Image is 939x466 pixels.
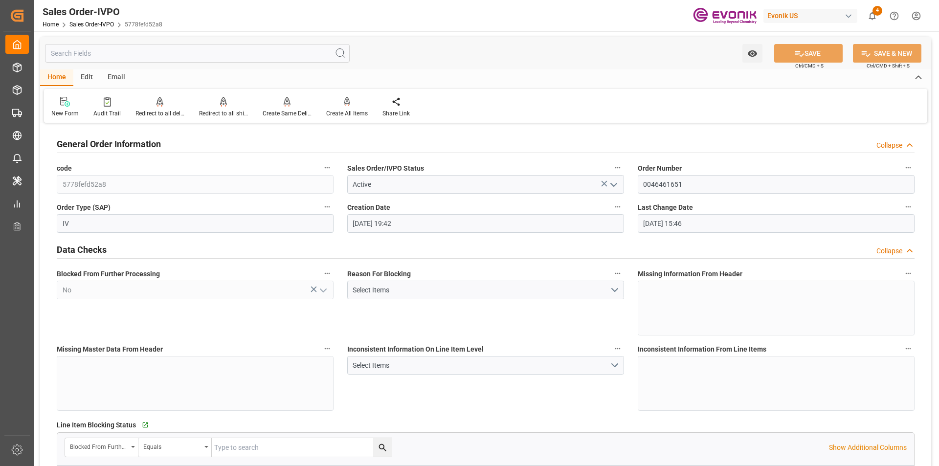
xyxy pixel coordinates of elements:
[321,161,334,174] button: code
[57,137,161,151] h2: General Order Information
[347,344,484,355] span: Inconsistent Information On Line Item Level
[347,202,390,213] span: Creation Date
[57,344,163,355] span: Missing Master Data From Header
[70,440,128,451] div: Blocked From Further Processing
[347,269,411,279] span: Reason For Blocking
[693,7,757,24] img: Evonik-brand-mark-Deep-Purple-RGB.jpeg_1700498283.jpeg
[51,109,79,118] div: New Form
[902,161,915,174] button: Order Number
[315,283,330,298] button: open menu
[638,214,915,233] input: DD.MM.YYYY HH:MM
[321,267,334,280] button: Blocked From Further Processing
[93,109,121,118] div: Audit Trail
[638,344,766,355] span: Inconsistent Information From Line Items
[326,109,368,118] div: Create All Items
[347,356,624,375] button: open menu
[57,420,136,430] span: Line Item Blocking Status
[43,4,162,19] div: Sales Order-IVPO
[902,267,915,280] button: Missing Information From Header
[876,246,902,256] div: Collapse
[774,44,843,63] button: SAVE
[638,202,693,213] span: Last Change Date
[57,202,111,213] span: Order Type (SAP)
[43,21,59,28] a: Home
[382,109,410,118] div: Share Link
[638,269,742,279] span: Missing Information From Header
[902,200,915,213] button: Last Change Date
[763,6,861,25] button: Evonik US
[876,140,902,151] div: Collapse
[353,285,609,295] div: Select Items
[138,438,212,457] button: open menu
[347,163,424,174] span: Sales Order/IVPO Status
[73,69,100,86] div: Edit
[57,163,72,174] span: code
[65,438,138,457] button: open menu
[321,342,334,355] button: Missing Master Data From Header
[883,5,905,27] button: Help Center
[135,109,184,118] div: Redirect to all deliveries
[829,443,907,453] p: Show Additional Columns
[347,214,624,233] input: DD.MM.YYYY HH:MM
[199,109,248,118] div: Redirect to all shipments
[611,200,624,213] button: Creation Date
[872,6,882,16] span: 4
[69,21,114,28] a: Sales Order-IVPO
[611,342,624,355] button: Inconsistent Information On Line Item Level
[347,281,624,299] button: open menu
[57,269,160,279] span: Blocked From Further Processing
[353,360,609,371] div: Select Items
[742,44,762,63] button: open menu
[57,243,107,256] h2: Data Checks
[861,5,883,27] button: show 4 new notifications
[40,69,73,86] div: Home
[763,9,857,23] div: Evonik US
[45,44,350,63] input: Search Fields
[638,163,682,174] span: Order Number
[605,177,620,192] button: open menu
[321,200,334,213] button: Order Type (SAP)
[867,62,910,69] span: Ctrl/CMD + Shift + S
[611,267,624,280] button: Reason For Blocking
[263,109,312,118] div: Create Same Delivery Date
[143,440,201,451] div: Equals
[611,161,624,174] button: Sales Order/IVPO Status
[373,438,392,457] button: search button
[902,342,915,355] button: Inconsistent Information From Line Items
[100,69,133,86] div: Email
[212,438,392,457] input: Type to search
[853,44,921,63] button: SAVE & NEW
[795,62,824,69] span: Ctrl/CMD + S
